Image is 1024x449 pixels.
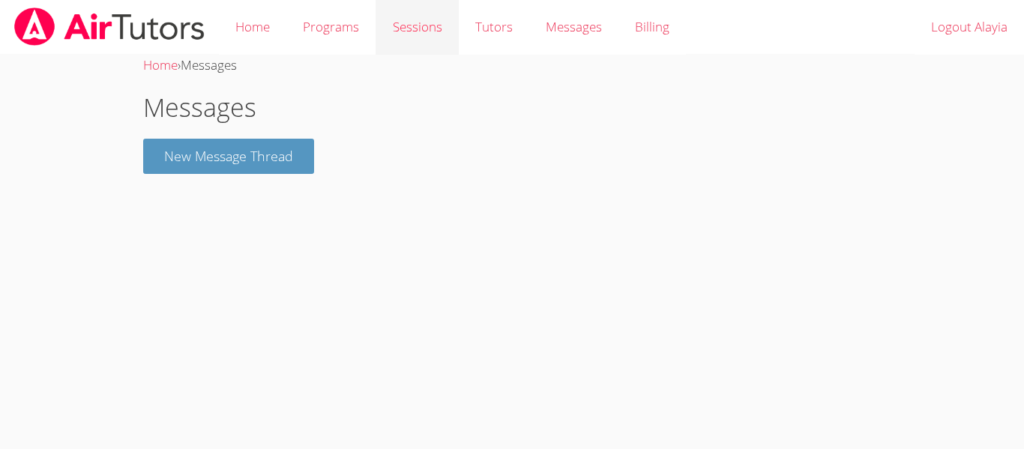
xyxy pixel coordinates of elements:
[143,55,881,76] div: ›
[181,56,237,73] span: Messages
[143,139,314,174] button: New Message Thread
[13,7,206,46] img: airtutors_banner-c4298cdbf04f3fff15de1276eac7730deb9818008684d7c2e4769d2f7ddbe033.png
[143,56,178,73] a: Home
[143,88,881,127] h1: Messages
[546,18,602,35] span: Messages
